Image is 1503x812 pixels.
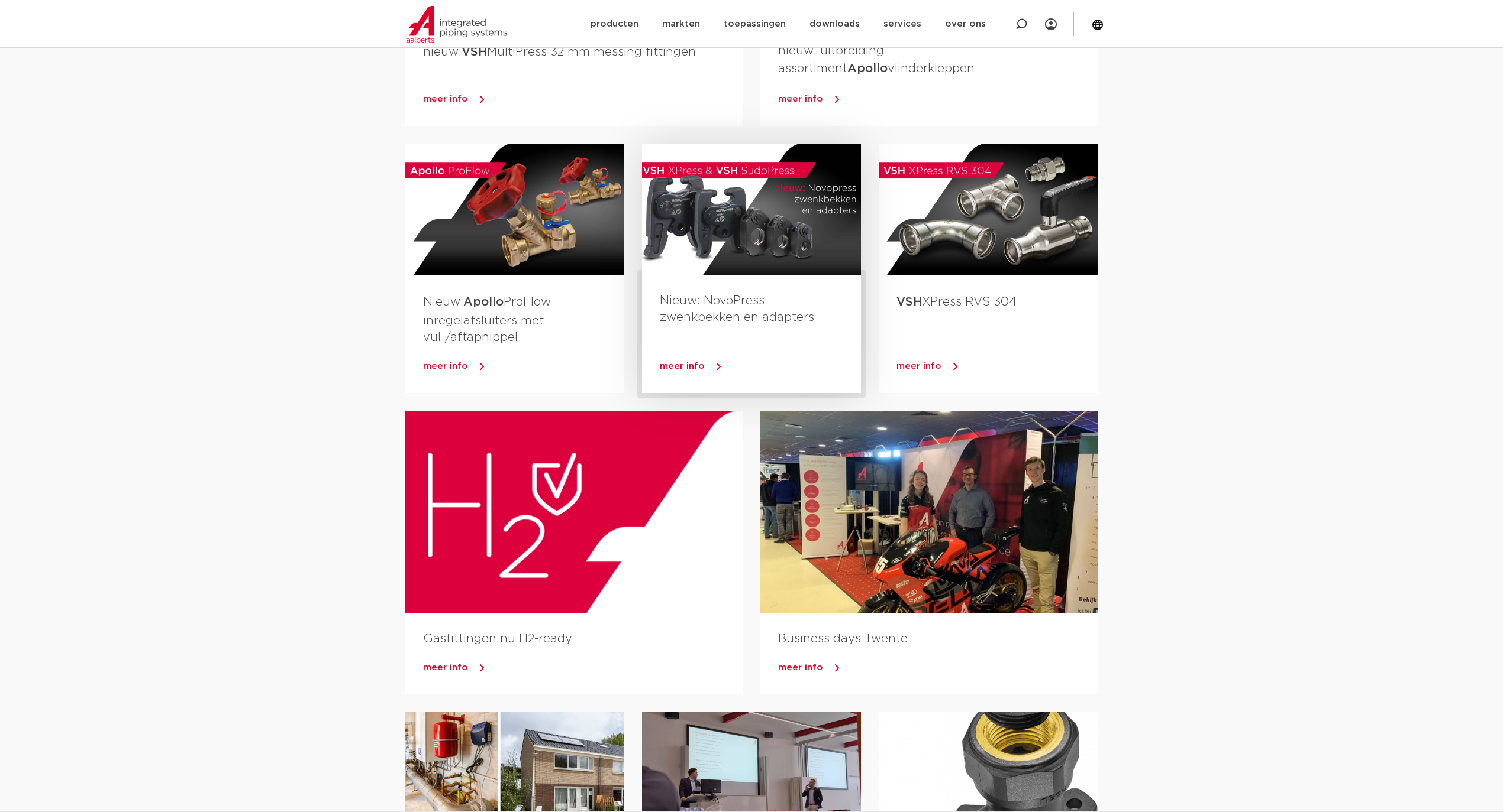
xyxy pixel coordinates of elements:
[423,633,572,645] a: Gasfittingen nu H2-ready
[778,633,908,645] a: Business days Twente
[896,296,1017,308] a: VSHXPress RVS 304
[660,358,861,375] a: meer info
[423,95,468,103] span: meer info
[778,95,823,103] span: meer info
[423,362,468,371] span: meer info
[778,663,823,672] span: meer info
[778,659,1098,677] a: meer info
[778,90,1098,108] a: meer info
[896,296,922,308] strong: VSH
[423,659,743,677] a: meer info
[423,358,624,375] a: meer info
[896,362,941,371] span: meer info
[463,296,504,308] strong: Apollo
[896,358,1098,375] a: meer info
[423,46,696,58] a: nieuw:VSHMultiPress 32 mm messing fittingen
[462,46,487,58] strong: VSH
[423,296,551,343] a: Nieuw:ApolloProFlow inregelafsluiters met vul-/aftapnippel
[423,90,743,108] a: meer info
[423,663,468,672] span: meer info
[660,362,705,371] span: meer info
[660,295,814,323] a: Nieuw: NovoPress zwenkbekken en adapters
[847,63,888,74] strong: Apollo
